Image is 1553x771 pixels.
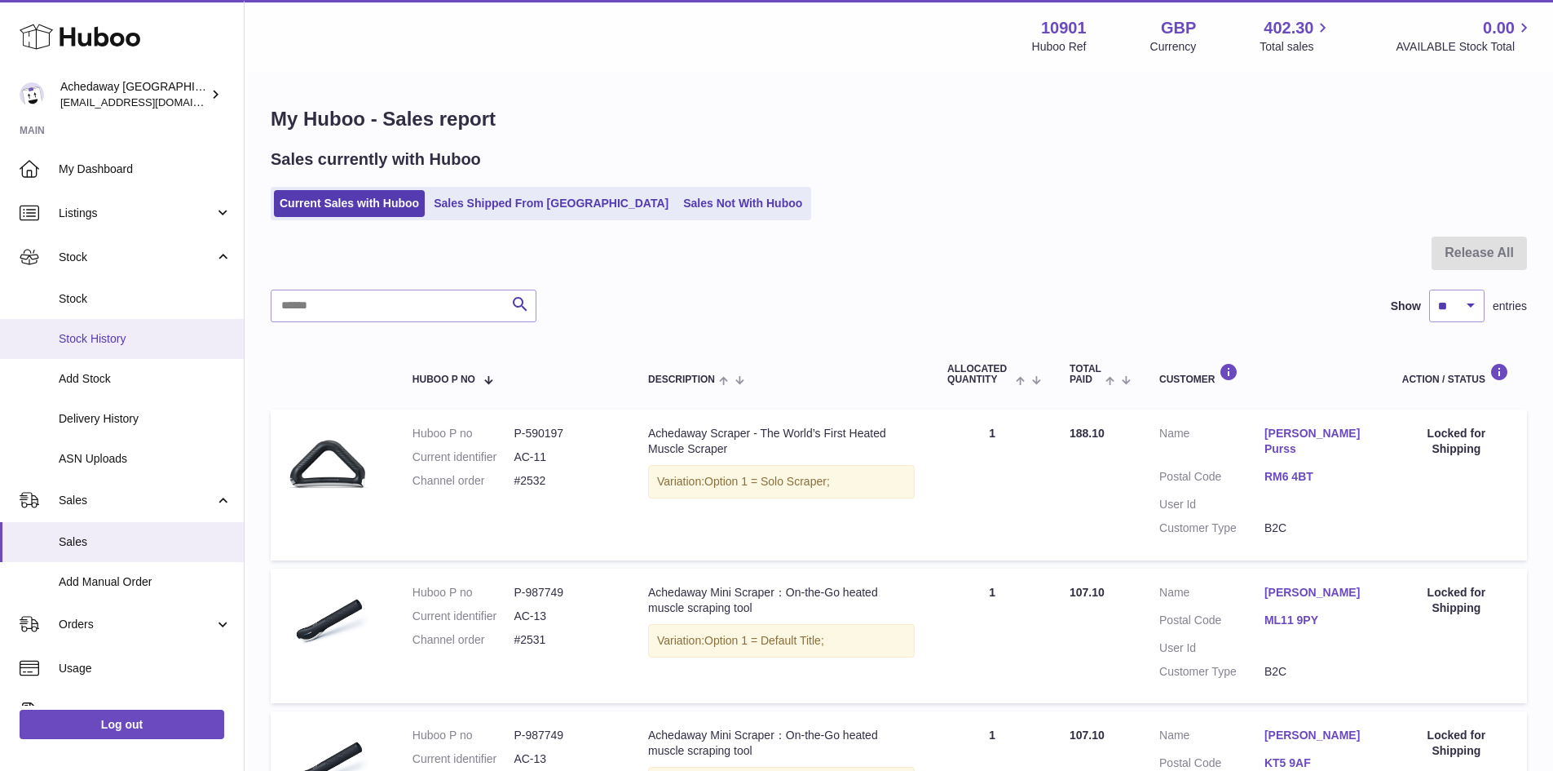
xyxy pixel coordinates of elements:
[1264,613,1370,628] a: ML11 9PY
[59,493,214,508] span: Sales
[59,162,232,177] span: My Dashboard
[1391,299,1421,314] label: Show
[931,569,1053,704] td: 1
[274,190,425,217] a: Current Sales with Huboo
[59,451,232,467] span: ASN Uploads
[648,624,915,658] div: Variation:
[1264,585,1370,600] a: [PERSON_NAME]
[1159,585,1264,605] dt: Name
[1041,17,1087,39] strong: 10901
[1264,521,1370,536] dd: B2C
[1032,39,1087,55] div: Huboo Ref
[704,475,830,488] span: Option 1 = Solo Scraper;
[648,374,715,385] span: Description
[59,411,232,427] span: Delivery History
[271,148,481,171] h2: Sales currently with Huboo
[1159,613,1264,632] dt: Postal Code
[514,473,615,489] dd: #2532
[514,450,615,465] dd: AC-11
[59,331,232,347] span: Stock History
[1070,364,1101,385] span: Total paid
[287,585,368,667] img: musclescraper_750x_c42b3404-e4d5-48e3-b3b1-8be745232369.png
[1402,728,1511,759] div: Locked for Shipping
[947,364,1012,385] span: ALLOCATED Quantity
[59,661,232,676] span: Usage
[514,632,615,648] dd: #2531
[59,206,214,221] span: Listings
[1264,728,1370,743] a: [PERSON_NAME]
[1264,664,1370,680] dd: B2C
[1396,39,1533,55] span: AVAILABLE Stock Total
[1402,426,1511,457] div: Locked for Shipping
[59,534,232,550] span: Sales
[1483,17,1515,39] span: 0.00
[413,585,514,600] dt: Huboo P no
[59,291,232,307] span: Stock
[931,410,1053,560] td: 1
[648,585,915,616] div: Achedaway Mini Scraper：On-the-Go heated muscle scraping tool
[1260,17,1332,55] a: 402.30 Total sales
[1264,17,1313,39] span: 402.30
[1264,469,1370,485] a: RM6 4BT
[413,426,514,441] dt: Huboo P no
[413,728,514,743] dt: Huboo P no
[1264,755,1370,771] a: KT5 9AF
[704,634,824,647] span: Option 1 = Default Title;
[413,374,475,385] span: Huboo P no
[1161,17,1196,39] strong: GBP
[514,609,615,624] dd: AC-13
[59,371,232,387] span: Add Stock
[428,190,674,217] a: Sales Shipped From [GEOGRAPHIC_DATA]
[1159,497,1264,512] dt: User Id
[59,574,232,590] span: Add Manual Order
[677,190,808,217] a: Sales Not With Huboo
[648,728,915,759] div: Achedaway Mini Scraper：On-the-Go heated muscle scraping tool
[60,79,207,110] div: Achedaway [GEOGRAPHIC_DATA]
[413,751,514,767] dt: Current identifier
[413,473,514,489] dt: Channel order
[287,426,368,507] img: Achedaway-Muscle-Scraper.png
[1159,469,1264,489] dt: Postal Code
[20,710,224,739] a: Log out
[1070,427,1105,440] span: 188.10
[413,609,514,624] dt: Current identifier
[20,82,44,107] img: admin@newpb.co.uk
[1159,426,1264,461] dt: Name
[1159,521,1264,536] dt: Customer Type
[1493,299,1527,314] span: entries
[59,617,214,632] span: Orders
[413,450,514,465] dt: Current identifier
[648,426,915,457] div: Achedaway Scraper - The World’s First Heated Muscle Scraper
[648,465,915,498] div: Variation:
[514,728,615,743] dd: P-987749
[1264,426,1370,457] a: [PERSON_NAME] Purss
[1070,586,1105,599] span: 107.10
[413,632,514,648] dt: Channel order
[59,250,214,265] span: Stock
[1396,17,1533,55] a: 0.00 AVAILABLE Stock Total
[1159,363,1370,385] div: Customer
[1070,729,1105,742] span: 107.10
[1159,640,1264,656] dt: User Id
[514,751,615,767] dd: AC-13
[1159,728,1264,747] dt: Name
[1402,585,1511,616] div: Locked for Shipping
[1159,664,1264,680] dt: Customer Type
[1402,363,1511,385] div: Action / Status
[59,705,214,720] span: Invoicing and Payments
[1150,39,1197,55] div: Currency
[271,106,1527,132] h1: My Huboo - Sales report
[60,95,240,109] span: [EMAIL_ADDRESS][DOMAIN_NAME]
[514,426,615,441] dd: P-590197
[1260,39,1332,55] span: Total sales
[514,585,615,600] dd: P-987749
